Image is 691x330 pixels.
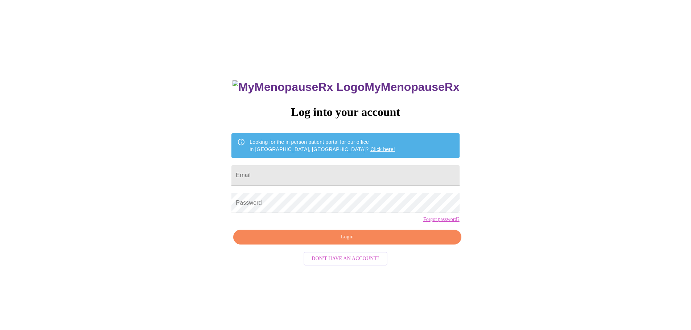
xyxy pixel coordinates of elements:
a: Forgot password? [423,217,460,222]
a: Don't have an account? [302,255,389,261]
a: Click here! [370,146,395,152]
img: MyMenopauseRx Logo [233,80,365,94]
button: Login [233,230,461,245]
span: Don't have an account? [312,254,379,263]
div: Looking for the in person patient portal for our office in [GEOGRAPHIC_DATA], [GEOGRAPHIC_DATA]? [250,135,395,156]
span: Login [242,233,453,242]
h3: MyMenopauseRx [233,80,460,94]
h3: Log into your account [231,105,459,119]
button: Don't have an account? [304,252,387,266]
